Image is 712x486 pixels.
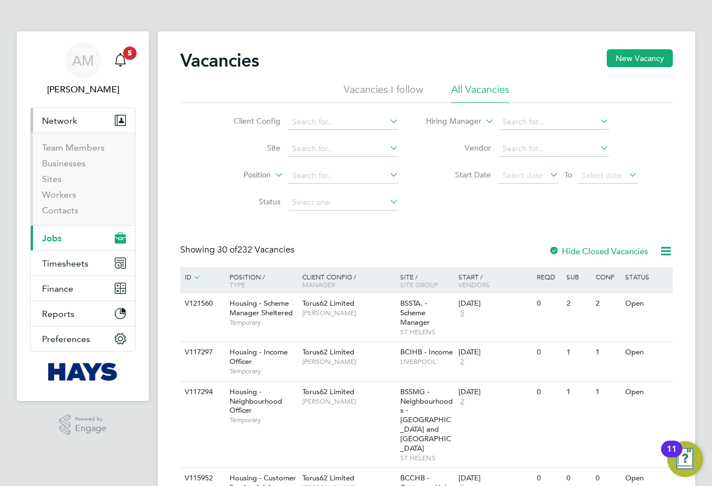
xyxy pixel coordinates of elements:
span: Torus62 Limited [302,387,354,396]
div: V121560 [182,293,221,314]
div: 0 [534,382,563,403]
a: Businesses [42,158,86,169]
span: BCIHB - Income [400,347,453,357]
input: Search for... [288,141,399,157]
span: Housing - Scheme Manager Sheltered [229,298,293,317]
a: Go to home page [30,363,135,381]
span: Housing - Income Officer [229,347,288,366]
div: Open [622,342,671,363]
label: Start Date [427,170,491,180]
div: [DATE] [458,299,531,309]
button: Network [31,108,135,133]
span: Site Group [400,280,438,289]
label: Vendor [427,143,491,153]
button: Reports [31,301,135,326]
div: V117297 [182,342,221,363]
span: Select date [503,170,543,180]
li: Vacancies I follow [344,83,423,103]
div: Conf [593,267,622,286]
span: BSSTA. - Scheme Manager [400,298,430,327]
div: 1 [593,382,622,403]
a: Powered byEngage [59,414,107,436]
div: [DATE] [458,348,531,357]
span: [PERSON_NAME] [302,397,395,406]
img: hays-logo-retina.png [48,363,118,381]
span: Timesheets [42,258,88,269]
label: Hiring Manager [417,116,481,127]
span: 2 [458,397,466,406]
div: [DATE] [458,474,531,483]
a: 5 [109,43,132,78]
span: 2 [458,357,466,367]
span: Preferences [42,334,90,344]
span: Housing - Neighbourhood Officer [229,387,282,415]
span: Aaron Murphy [30,83,135,96]
a: AM[PERSON_NAME] [30,43,135,96]
div: 2 [593,293,622,314]
div: Client Config / [299,267,397,294]
span: 5 [123,46,137,60]
div: 1 [593,342,622,363]
span: Temporary [229,367,297,376]
label: Status [216,197,280,207]
div: [DATE] [458,387,531,397]
div: Network [31,133,135,225]
div: 0 [534,293,563,314]
input: Search for... [288,168,399,184]
span: Powered by [75,414,106,424]
div: Open [622,293,671,314]
div: ID [182,267,221,287]
a: Team Members [42,142,105,153]
input: Search for... [499,114,609,130]
span: 30 of [217,244,237,255]
li: All Vacancies [451,83,509,103]
a: Sites [42,174,62,184]
span: AM [72,53,94,68]
span: Reports [42,309,74,319]
div: Site / [397,267,456,294]
nav: Main navigation [17,31,149,401]
input: Select one [288,195,399,211]
span: To [561,167,575,182]
div: Position / [221,267,299,294]
a: Contacts [42,205,78,216]
span: Torus62 Limited [302,347,354,357]
div: 2 [564,293,593,314]
span: Torus62 Limited [302,298,354,308]
div: 0 [534,342,563,363]
button: Open Resource Center, 11 new notifications [667,441,703,477]
span: 232 Vacancies [217,244,294,255]
span: 5 [458,309,466,318]
button: New Vacancy [607,49,673,67]
span: ST HELENS [400,454,453,462]
span: Engage [75,424,106,433]
h2: Vacancies [180,49,259,72]
div: 11 [667,449,677,464]
div: 1 [564,342,593,363]
span: BSSMG - Neighbourhoods - [GEOGRAPHIC_DATA] and [GEOGRAPHIC_DATA] [400,387,453,453]
div: Reqd [534,267,563,286]
span: Torus62 Limited [302,473,354,483]
div: Start / [456,267,534,294]
span: Finance [42,283,73,294]
span: Temporary [229,318,297,327]
span: LIVERPOOL [400,357,453,366]
button: Finance [31,276,135,301]
span: Temporary [229,415,297,424]
span: Manager [302,280,335,289]
div: V117294 [182,382,221,403]
button: Timesheets [31,251,135,275]
span: ST HELENS [400,328,453,337]
button: Jobs [31,226,135,250]
div: Showing [180,244,297,256]
label: Position [207,170,271,181]
span: Jobs [42,233,62,244]
span: Network [42,115,77,126]
button: Preferences [31,326,135,351]
div: 1 [564,382,593,403]
div: Status [622,267,671,286]
span: Vendors [458,280,490,289]
span: Type [229,280,245,289]
label: Site [216,143,280,153]
div: Open [622,382,671,403]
